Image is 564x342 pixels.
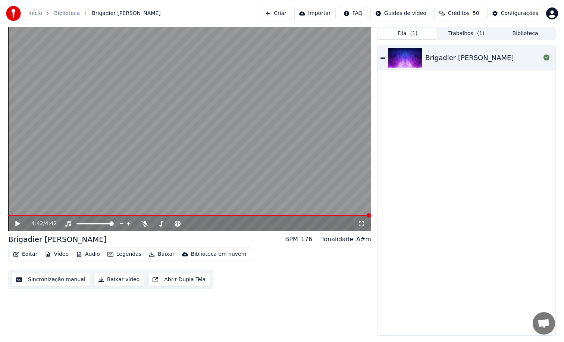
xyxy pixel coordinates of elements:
[104,249,144,259] button: Legendas
[260,7,291,20] button: Criar
[434,7,484,20] button: Créditos50
[42,249,72,259] button: Vídeo
[339,7,367,20] button: FAQ
[448,10,470,17] span: Créditos
[28,10,42,17] a: Início
[501,10,538,17] div: Configurações
[294,7,336,20] button: Importar
[32,220,50,227] div: /
[93,273,144,286] button: Baixar vídeo
[496,28,555,39] button: Biblioteca
[285,235,298,244] div: BPM
[487,7,543,20] button: Configurações
[356,235,371,244] div: A#m
[28,10,161,17] nav: breadcrumb
[92,10,161,17] span: Brigadier [PERSON_NAME]
[473,10,479,17] span: 50
[410,30,417,37] span: ( 1 )
[425,53,514,63] div: Brigadier [PERSON_NAME]
[54,10,80,17] a: Biblioteca
[533,312,555,335] div: Conversa aberta
[301,235,313,244] div: 176
[45,220,57,227] span: 4:42
[370,7,431,20] button: Guides de vídeo
[32,220,43,227] span: 4:42
[147,273,210,286] button: Abrir Dupla Tela
[73,249,103,259] button: Áudio
[437,28,496,39] button: Trabalhos
[378,28,437,39] button: Fila
[477,30,485,37] span: ( 1 )
[8,234,107,245] div: Brigadier [PERSON_NAME]
[146,249,178,259] button: Baixar
[11,273,90,286] button: Sincronização manual
[321,235,353,244] div: Tonalidade
[191,251,247,258] div: Biblioteca em nuvem
[6,6,21,21] img: youka
[10,249,40,259] button: Editar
